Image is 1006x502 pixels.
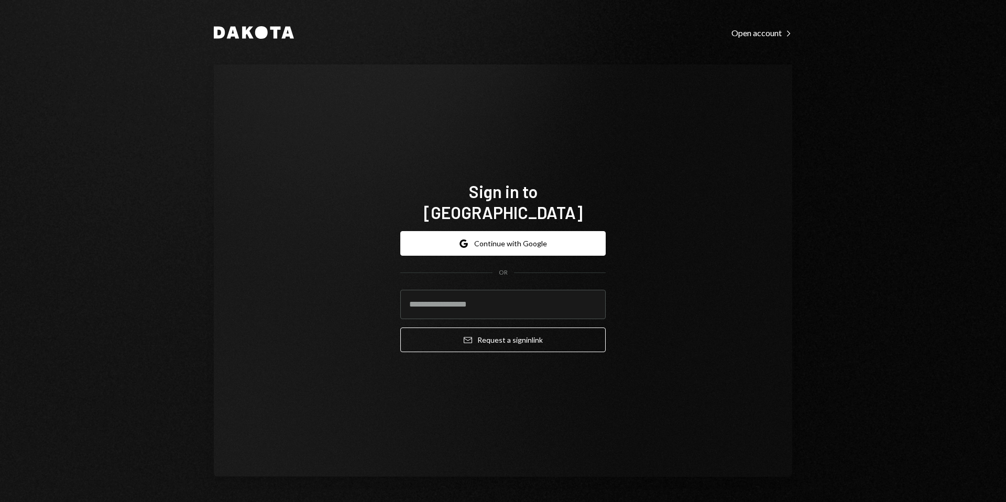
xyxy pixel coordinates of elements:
div: OR [499,268,508,277]
a: Open account [731,27,792,38]
button: Request a signinlink [400,328,606,352]
div: Open account [731,28,792,38]
button: Continue with Google [400,231,606,256]
h1: Sign in to [GEOGRAPHIC_DATA] [400,181,606,223]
